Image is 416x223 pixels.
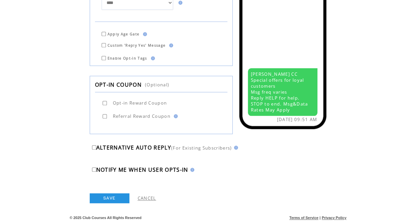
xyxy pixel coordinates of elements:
img: help.gif [172,114,178,118]
a: CANCEL [138,195,156,201]
img: help.gif [141,32,147,36]
img: help.gif [188,168,194,172]
img: help.gif [176,1,182,5]
span: © 2025 Club Courses All Rights Reserved [70,216,142,220]
span: (For Existing Subscribers) [171,145,232,151]
span: Custom 'Reply Yes' Message [108,43,166,48]
span: [PERSON_NAME] CC Special offers for loyal customers Msg freq varies Reply HELP for help. STOP to ... [251,71,308,113]
span: Referral Reward Coupon [113,113,170,119]
a: Terms of Service [289,216,318,220]
span: NOTIFY ME WHEN USER OPTS-IN [96,166,188,173]
a: Privacy Policy [322,216,347,220]
a: SAVE [90,193,129,203]
span: ALTERNATIVE AUTO REPLY [96,144,171,151]
span: (Optional) [145,82,169,88]
img: help.gif [167,43,173,47]
span: [DATE] 09:51 AM [277,116,317,122]
span: | [319,216,320,220]
img: help.gif [232,146,238,150]
span: Apply Age Gate [108,32,140,36]
span: OPT-IN COUPON [95,81,142,88]
img: help.gif [149,56,155,60]
span: Enable Opt-in Tags [108,56,147,61]
span: Opt-in Reward Coupon [113,100,167,106]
